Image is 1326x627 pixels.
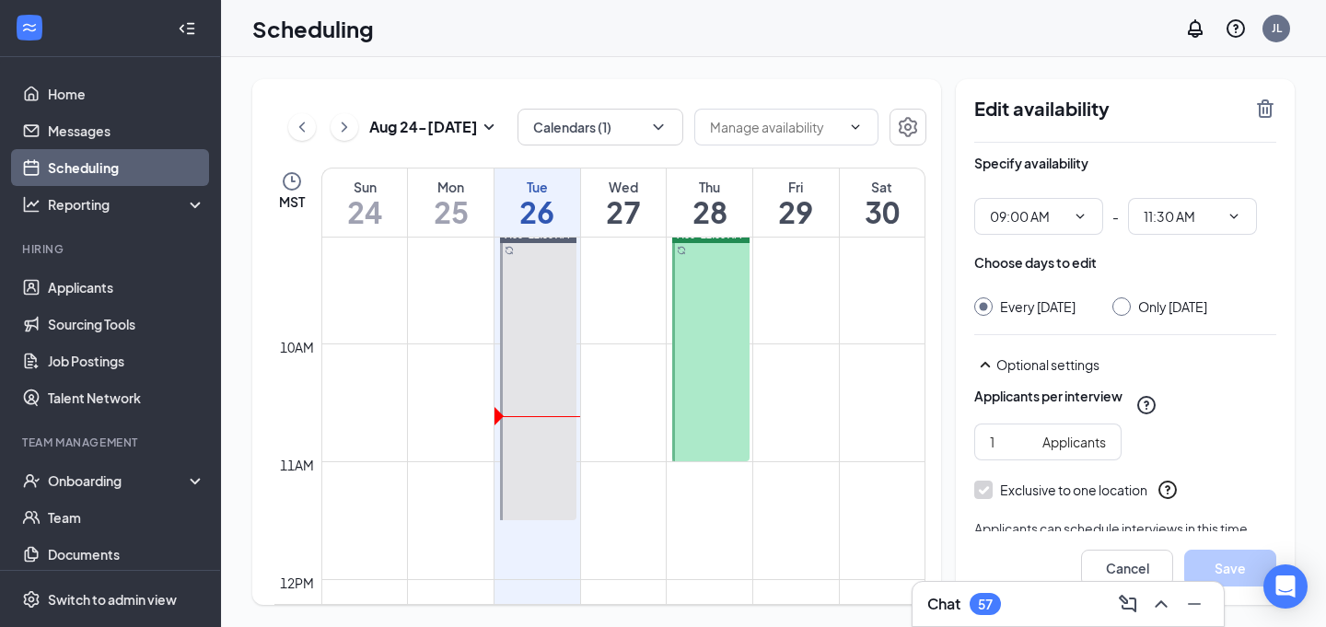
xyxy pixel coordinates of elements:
div: Hiring [22,241,202,257]
svg: UserCheck [22,471,41,490]
svg: TrashOutline [1254,98,1276,120]
div: Fri [753,178,839,196]
a: August 25, 2025 [408,168,494,237]
h2: Edit availability [974,98,1243,120]
div: Mon [408,178,494,196]
a: Applicants [48,269,205,306]
button: Calendars (1)ChevronDown [518,109,683,145]
button: Settings [890,109,926,145]
button: ComposeMessage [1113,589,1143,619]
div: Reporting [48,195,206,214]
svg: SmallChevronDown [478,116,500,138]
a: August 29, 2025 [753,168,839,237]
svg: QuestionInfo [1225,17,1247,40]
h1: Scheduling [252,13,374,44]
div: Specify availability [974,154,1088,172]
div: Tue [494,178,580,196]
svg: ChevronDown [649,118,668,136]
div: Optional settings [974,354,1276,376]
div: Onboarding [48,471,190,490]
a: August 30, 2025 [840,168,925,237]
svg: Sync [505,246,514,255]
button: ChevronRight [331,113,358,141]
svg: ChevronUp [1150,593,1172,615]
div: Choose days to edit [974,253,1097,272]
h1: 25 [408,196,494,227]
a: Sourcing Tools [48,306,205,343]
svg: Analysis [22,195,41,214]
svg: Clock [281,170,303,192]
button: Minimize [1180,589,1209,619]
a: Talent Network [48,379,205,416]
svg: QuestionInfo [1135,394,1157,416]
div: Team Management [22,435,202,450]
h1: 27 [581,196,667,227]
svg: WorkstreamLogo [20,18,39,37]
svg: Sync [677,246,686,255]
svg: ChevronDown [848,120,863,134]
svg: Collapse [178,19,196,38]
div: Exclusive to one location [1000,481,1147,499]
svg: ChevronRight [335,116,354,138]
div: Thu [667,178,752,196]
a: Job Postings [48,343,205,379]
a: Scheduling [48,149,205,186]
h3: Aug 24 - [DATE] [369,117,478,137]
button: Cancel [1081,550,1173,586]
a: Home [48,75,205,112]
div: Sun [322,178,407,196]
div: Applicants can schedule interviews in this time range for: [974,519,1276,556]
div: Sat [840,178,925,196]
h1: 29 [753,196,839,227]
h1: 24 [322,196,407,227]
div: Applicants [1042,432,1106,452]
svg: Notifications [1184,17,1206,40]
div: Switch to admin view [48,590,177,609]
input: Manage availability [710,117,841,137]
a: August 24, 2025 [322,168,407,237]
div: 10am [276,337,318,357]
div: 12pm [276,573,318,593]
div: Wed [581,178,667,196]
svg: Settings [897,116,919,138]
span: MST [279,192,305,211]
a: August 28, 2025 [667,168,752,237]
button: ChevronUp [1146,589,1176,619]
div: 57 [978,597,993,612]
button: Save [1184,550,1276,586]
div: - [974,198,1276,235]
div: Open Intercom Messenger [1263,564,1308,609]
a: Team [48,499,205,536]
div: 11am [276,455,318,475]
a: August 26, 2025 [494,168,580,237]
svg: ChevronDown [1073,209,1088,224]
div: JL [1272,20,1282,36]
svg: Settings [22,590,41,609]
a: August 27, 2025 [581,168,667,237]
svg: SmallChevronUp [974,354,996,376]
a: Documents [48,536,205,573]
h1: 30 [840,196,925,227]
svg: ChevronLeft [293,116,311,138]
h1: 28 [667,196,752,227]
div: Optional settings [996,355,1276,374]
svg: Minimize [1183,593,1205,615]
div: Every [DATE] [1000,297,1076,316]
h3: Chat [927,594,960,614]
button: ChevronLeft [288,113,316,141]
h1: 26 [494,196,580,227]
a: Messages [48,112,205,149]
div: Applicants per interview [974,387,1122,405]
svg: QuestionInfo [1157,479,1179,501]
svg: ComposeMessage [1117,593,1139,615]
svg: ChevronDown [1227,209,1241,224]
div: Only [DATE] [1138,297,1207,316]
